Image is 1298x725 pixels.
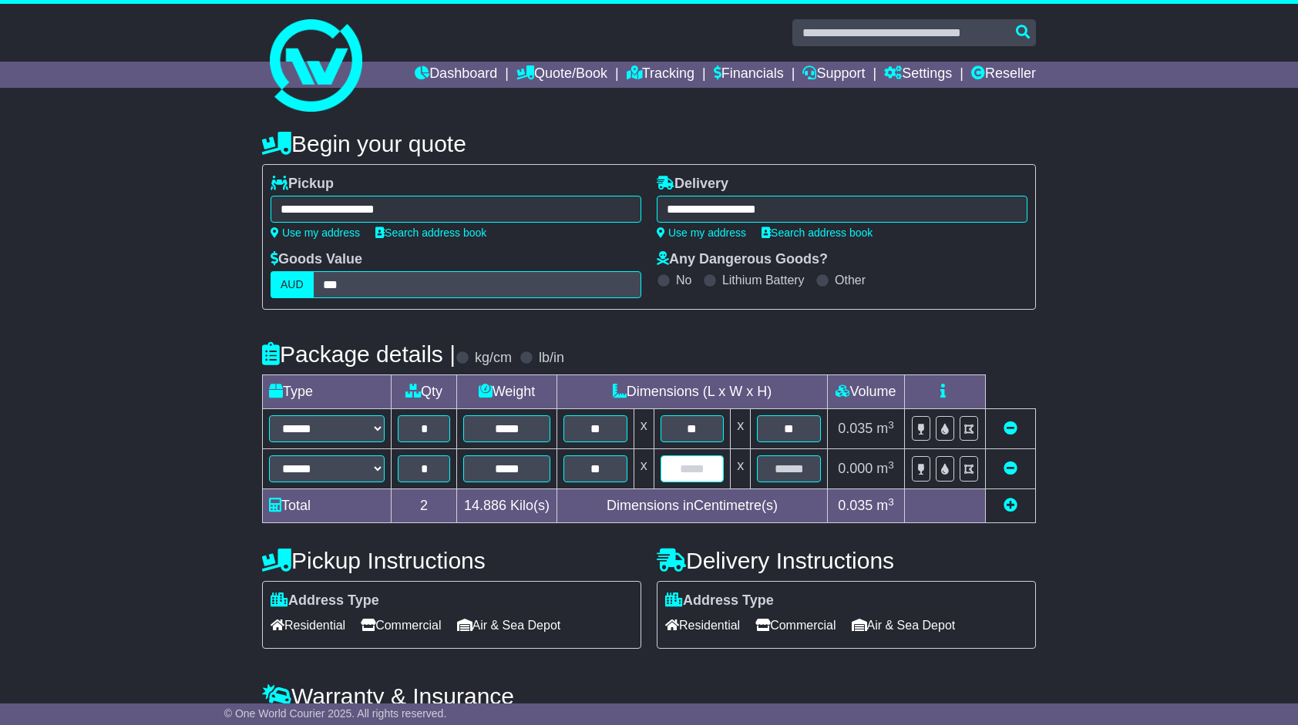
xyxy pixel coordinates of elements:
[714,62,784,88] a: Financials
[665,592,774,609] label: Address Type
[361,613,441,637] span: Commercial
[888,496,894,508] sup: 3
[835,273,866,287] label: Other
[271,271,314,298] label: AUD
[262,548,641,573] h4: Pickup Instructions
[657,176,728,193] label: Delivery
[475,350,512,367] label: kg/cm
[888,459,894,471] sup: 3
[657,251,828,268] label: Any Dangerous Goods?
[802,62,865,88] a: Support
[838,421,873,436] span: 0.035
[457,375,557,409] td: Weight
[1004,498,1017,513] a: Add new item
[271,251,362,268] label: Goods Value
[557,489,828,523] td: Dimensions in Centimetre(s)
[262,131,1036,156] h4: Begin your quote
[827,375,904,409] td: Volume
[665,613,740,637] span: Residential
[262,683,1036,709] h4: Warranty & Insurance
[888,419,894,431] sup: 3
[838,461,873,476] span: 0.000
[271,592,379,609] label: Address Type
[852,613,956,637] span: Air & Sea Depot
[1004,461,1017,476] a: Remove this item
[731,449,751,489] td: x
[271,176,334,193] label: Pickup
[627,62,694,88] a: Tracking
[1004,421,1017,436] a: Remove this item
[262,341,456,367] h4: Package details |
[263,489,392,523] td: Total
[415,62,497,88] a: Dashboard
[457,613,561,637] span: Air & Sea Depot
[876,421,894,436] span: m
[971,62,1036,88] a: Reseller
[375,227,486,239] a: Search address book
[762,227,873,239] a: Search address book
[657,227,746,239] a: Use my address
[634,409,654,449] td: x
[876,498,894,513] span: m
[271,613,345,637] span: Residential
[263,375,392,409] td: Type
[755,613,836,637] span: Commercial
[539,350,564,367] label: lb/in
[876,461,894,476] span: m
[392,375,457,409] td: Qty
[838,498,873,513] span: 0.035
[657,548,1036,573] h4: Delivery Instructions
[884,62,952,88] a: Settings
[457,489,557,523] td: Kilo(s)
[676,273,691,287] label: No
[516,62,607,88] a: Quote/Book
[392,489,457,523] td: 2
[557,375,828,409] td: Dimensions (L x W x H)
[224,707,447,720] span: © One World Courier 2025. All rights reserved.
[464,498,506,513] span: 14.886
[271,227,360,239] a: Use my address
[722,273,805,287] label: Lithium Battery
[634,449,654,489] td: x
[731,409,751,449] td: x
